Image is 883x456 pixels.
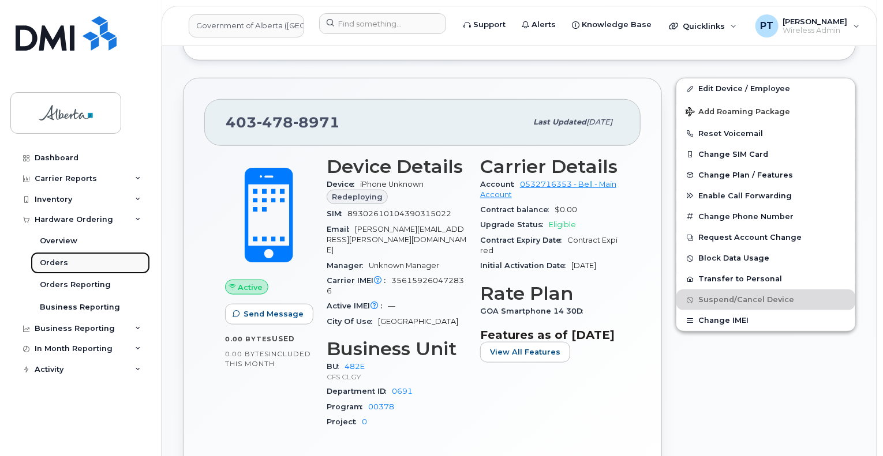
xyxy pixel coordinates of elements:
button: Add Roaming Package [676,99,855,123]
span: View All Features [490,346,560,357]
span: Contract Expired [480,236,618,255]
span: Suspend/Cancel Device [698,296,794,304]
span: 0.00 Bytes [225,335,272,343]
div: Quicklinks [661,14,745,37]
p: CFS CLGY [327,372,466,382]
span: Device [327,180,360,189]
span: 8971 [293,114,340,131]
span: Change Plan / Features [698,171,793,179]
span: Account [480,180,520,189]
span: SIM [327,209,347,218]
span: Knowledge Base [582,19,652,31]
span: 403 [226,114,340,131]
a: Knowledge Base [564,13,660,36]
span: Quicklinks [683,21,725,31]
span: GOA Smartphone 14 30D [480,307,589,315]
span: Support [473,19,506,31]
span: Active IMEI [327,302,388,310]
button: Request Account Change [676,227,855,248]
span: 356159260472836 [327,276,464,295]
span: [DATE] [586,118,612,126]
span: 89302610104390315022 [347,209,451,218]
span: Redeploying [332,191,383,202]
span: 0.00 Bytes [225,350,269,358]
a: 0 [362,417,367,426]
a: 482E [345,362,365,371]
span: BU [327,362,345,371]
span: $0.00 [555,205,577,214]
a: Support [455,13,514,36]
span: PT [760,19,773,33]
span: — [388,302,395,310]
input: Find something... [319,13,446,34]
a: 00378 [368,402,394,411]
button: Suspend/Cancel Device [676,289,855,310]
h3: Device Details [327,156,466,177]
h3: Rate Plan [480,283,620,304]
span: Email [327,225,355,233]
h3: Features as of [DATE] [480,328,620,342]
button: Change SIM Card [676,144,855,165]
span: Eligible [549,220,576,229]
span: Carrier IMEI [327,276,391,285]
a: Edit Device / Employee [676,78,855,99]
span: Project [327,417,362,426]
span: Upgrade Status [480,220,549,229]
span: Send Message [244,308,304,319]
div: Penny Tse [747,14,868,37]
span: 478 [257,114,293,131]
span: iPhone Unknown [360,180,424,189]
span: Department ID [327,387,392,395]
button: Change Phone Number [676,206,855,227]
button: Reset Voicemail [676,123,855,144]
button: Change IMEI [676,310,855,331]
a: Government of Alberta (GOA) [189,14,304,37]
span: [DATE] [571,261,596,270]
button: Transfer to Personal [676,269,855,289]
span: [PERSON_NAME][EMAIL_ADDRESS][PERSON_NAME][DOMAIN_NAME] [327,225,466,255]
span: Wireless Admin [783,26,848,35]
span: Alerts [532,19,556,31]
button: Block Data Usage [676,248,855,269]
span: Program [327,402,368,411]
span: Initial Activation Date [480,261,571,270]
span: Manager [327,261,369,270]
span: Last updated [533,118,586,126]
a: 0691 [392,387,413,395]
button: Change Plan / Features [676,165,855,186]
button: Enable Call Forwarding [676,186,855,206]
span: [PERSON_NAME] [783,17,848,26]
button: Send Message [225,304,313,325]
span: Unknown Manager [369,261,439,270]
a: Alerts [514,13,564,36]
span: Enable Call Forwarding [698,191,792,200]
button: View All Features [480,342,570,363]
span: used [272,334,295,343]
a: 0532716353 - Bell - Main Account [480,180,616,199]
span: City Of Use [327,317,378,326]
h3: Business Unit [327,338,466,359]
span: Active [238,282,263,293]
span: [GEOGRAPHIC_DATA] [378,317,458,326]
h3: Carrier Details [480,156,620,177]
span: Contract balance [480,205,555,214]
span: Contract Expiry Date [480,236,567,244]
span: Add Roaming Package [686,107,790,118]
